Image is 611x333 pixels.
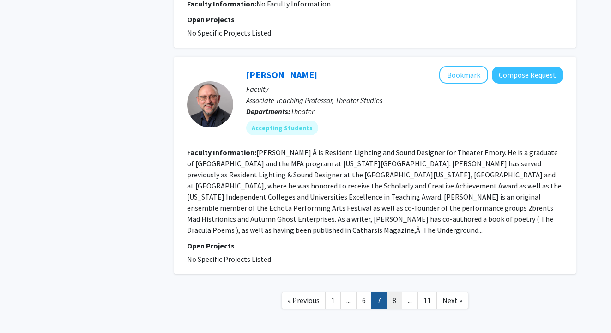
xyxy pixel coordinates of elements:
[417,292,437,309] a: 11
[408,296,412,305] span: ...
[346,296,351,305] span: ...
[7,291,39,326] iframe: Chat
[187,28,271,37] span: No Specific Projects Listed
[246,121,318,135] mat-chip: Accepting Students
[174,283,576,321] nav: Page navigation
[325,292,341,309] a: 1
[187,148,256,157] b: Faculty Information:
[246,69,317,80] a: [PERSON_NAME]
[187,240,563,251] p: Open Projects
[187,254,271,264] span: No Specific Projects Listed
[371,292,387,309] a: 7
[246,84,563,95] p: Faculty
[492,67,563,84] button: Compose Request to Brent Glenn
[442,296,462,305] span: Next »
[439,66,488,84] button: Add Brent Glenn to Bookmarks
[187,148,562,235] fg-read-more: [PERSON_NAME] Â is Resident Lighting and Sound Designer for Theater Emory. He is a graduate of [G...
[387,292,402,309] a: 8
[436,292,468,309] a: Next
[246,107,290,116] b: Departments:
[288,296,320,305] span: « Previous
[187,14,563,25] p: Open Projects
[246,95,563,106] p: Associate Teaching Professor, Theater Studies
[290,107,314,116] span: Theater
[356,292,372,309] a: 6
[282,292,326,309] a: Previous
